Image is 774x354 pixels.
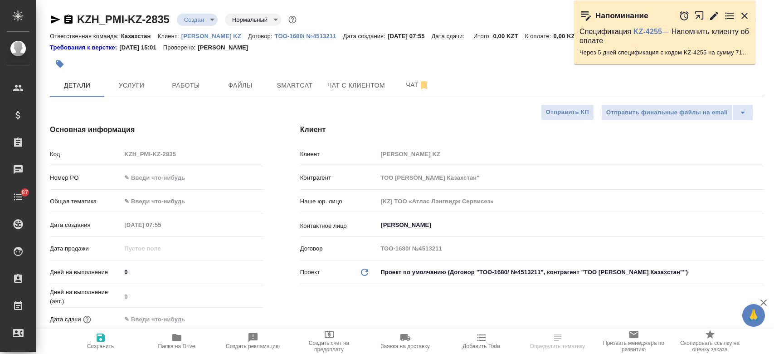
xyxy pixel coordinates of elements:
[396,79,439,91] span: Чат
[181,33,248,39] p: [PERSON_NAME] KZ
[50,124,264,135] h4: Основная информация
[121,33,158,39] p: Казахстан
[50,173,121,182] p: Номер PO
[541,104,594,120] button: Отправить КП
[367,329,443,354] button: Заявка на доставку
[87,343,114,349] span: Сохранить
[579,27,750,45] p: Спецификация — Напомнить клиенту об оплате
[601,104,753,121] div: split button
[77,13,170,25] a: KZH_PMI-KZ-2835
[198,43,255,52] p: [PERSON_NAME]
[139,329,215,354] button: Папка на Drive
[300,197,378,206] p: Наше юр. лицо
[164,80,208,91] span: Работы
[300,124,764,135] h4: Клиент
[50,33,121,39] p: Ответственная команда:
[377,242,764,255] input: Пустое поле
[2,186,34,208] a: 87
[121,194,263,209] div: ✎ Введи что-нибудь
[50,315,81,324] p: Дата сдачи
[177,14,218,26] div: Создан
[672,329,748,354] button: Скопировать ссылку на оценку заказа
[50,244,121,253] p: Дата продажи
[50,54,70,74] button: Добавить тэг
[63,14,74,25] button: Скопировать ссылку
[16,188,34,197] span: 87
[380,343,429,349] span: Заявка на доставку
[462,343,500,349] span: Добавить Todo
[694,6,705,25] button: Открыть в новой вкладке
[432,33,467,39] p: Дата сдачи:
[525,33,554,39] p: К оплате:
[50,43,119,52] a: Требования к верстке:
[343,33,388,39] p: Дата создания:
[596,329,672,354] button: Призвать менеджера по развитию
[50,268,121,277] p: Дней на выполнение
[377,147,764,161] input: Пустое поле
[215,329,291,354] button: Создать рекламацию
[50,221,121,230] p: Дата создания
[300,244,378,253] p: Договор
[300,150,378,159] p: Клиент
[50,288,121,306] p: Дней на выполнение (авт.)
[121,290,263,303] input: Пустое поле
[50,43,119,52] div: Нажми, чтобы открыть папку с инструкцией
[300,173,378,182] p: Контрагент
[419,80,429,91] svg: Отписаться
[291,329,367,354] button: Создать счет на предоплату
[163,43,198,52] p: Проверено:
[219,80,262,91] span: Файлы
[248,33,275,39] p: Договор:
[377,171,764,184] input: Пустое поле
[530,343,585,349] span: Определить тематику
[55,80,99,91] span: Детали
[300,268,320,277] p: Проект
[554,33,585,39] p: 0,00 KZT
[601,104,733,121] button: Отправить финальные файлы на email
[679,10,690,21] button: Отложить
[377,265,764,280] div: Проект по умолчанию (Договор "ТОО-1680/ №4513211", контрагент "ТОО [PERSON_NAME] Казахстан"")
[677,340,743,353] span: Скопировать ссылку на оценку заказа
[225,14,281,26] div: Создан
[746,306,761,325] span: 🙏
[724,10,735,21] button: Перейти в todo
[601,340,667,353] span: Призвать менеджера по развитию
[275,33,343,39] p: ТОО-1680/ №4513211
[226,343,280,349] span: Создать рекламацию
[121,218,200,231] input: Пустое поле
[520,329,596,354] button: Определить тематику
[121,242,200,255] input: Пустое поле
[606,108,728,118] span: Отправить финальные файлы на email
[287,14,298,25] button: Доп статусы указывают на важность/срочность заказа
[124,197,253,206] div: ✎ Введи что-нибудь
[377,195,764,208] input: Пустое поле
[300,221,378,231] p: Контактное лицо
[546,107,589,118] span: Отправить КП
[121,265,263,279] input: ✎ Введи что-нибудь
[110,80,153,91] span: Услуги
[157,33,181,39] p: Клиент:
[443,329,520,354] button: Добавить Todo
[50,14,61,25] button: Скопировать ссылку для ЯМессенджера
[739,10,750,21] button: Закрыть
[158,343,195,349] span: Папка на Drive
[579,48,750,57] p: Через 5 дней спецификация с кодом KZ-4255 на сумму 71519.02 KZT будет просрочена
[50,150,121,159] p: Код
[388,33,432,39] p: [DATE] 07:55
[119,43,163,52] p: [DATE] 15:01
[121,147,263,161] input: Пустое поле
[63,329,139,354] button: Сохранить
[121,171,263,184] input: ✎ Введи что-нибудь
[50,197,121,206] p: Общая тематика
[297,340,362,353] span: Создать счет на предоплату
[327,80,385,91] span: Чат с клиентом
[275,32,343,39] a: ТОО-1680/ №4513211
[229,16,270,24] button: Нормальный
[709,10,720,21] button: Редактировать
[493,33,525,39] p: 0,00 KZT
[742,304,765,327] button: 🙏
[121,313,200,326] input: ✎ Введи что-нибудь
[759,224,761,226] button: Open
[633,28,662,35] a: KZ-4255
[473,33,493,39] p: Итого:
